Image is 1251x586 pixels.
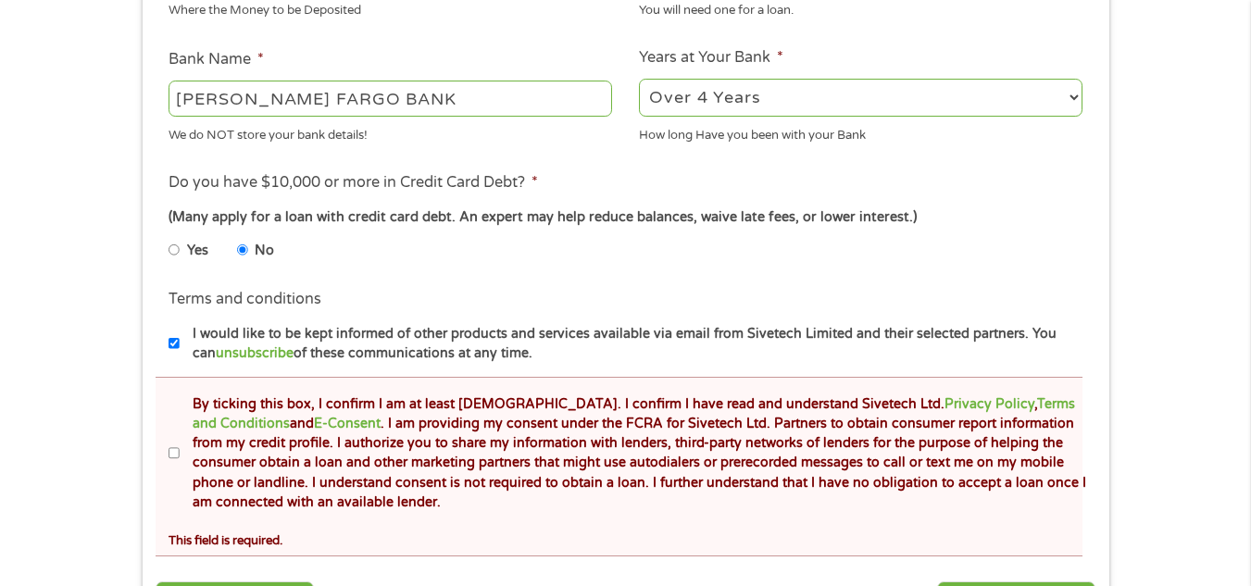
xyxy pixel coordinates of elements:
a: unsubscribe [216,345,294,361]
label: Years at Your Bank [639,48,783,68]
label: Yes [187,241,208,261]
div: We do NOT store your bank details! [169,119,612,144]
a: Terms and Conditions [193,396,1075,431]
div: How long Have you been with your Bank [639,119,1082,144]
label: Terms and conditions [169,290,321,309]
div: This field is required. [169,525,1082,550]
div: (Many apply for a loan with credit card debt. An expert may help reduce balances, waive late fees... [169,207,1082,228]
label: Bank Name [169,50,264,69]
a: Privacy Policy [945,396,1034,412]
label: Do you have $10,000 or more in Credit Card Debt? [169,173,538,193]
a: E-Consent [314,416,381,431]
label: No [255,241,274,261]
label: I would like to be kept informed of other products and services available via email from Sivetech... [180,324,1088,364]
label: By ticking this box, I confirm I am at least [DEMOGRAPHIC_DATA]. I confirm I have read and unders... [180,394,1088,513]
